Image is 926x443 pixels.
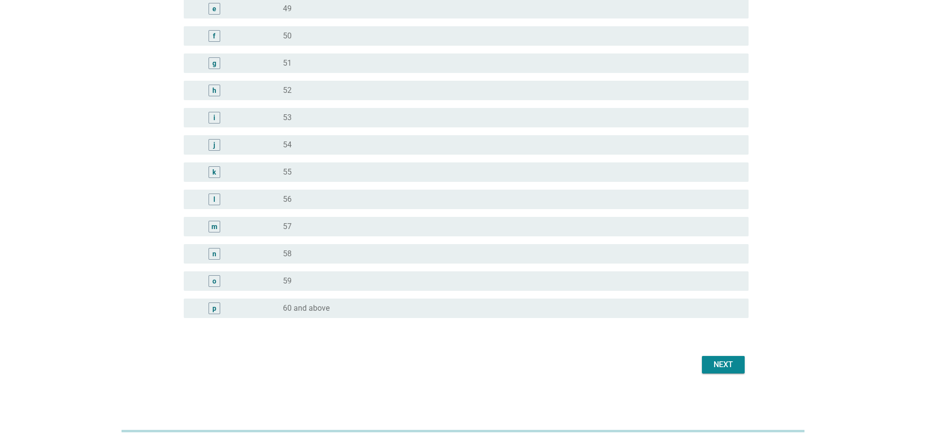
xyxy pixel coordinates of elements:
label: 56 [283,195,292,204]
label: 51 [283,58,292,68]
label: 58 [283,249,292,259]
label: 57 [283,222,292,231]
label: 59 [283,276,292,286]
div: f [213,31,215,41]
label: 55 [283,167,292,177]
label: 50 [283,31,292,41]
div: g [212,58,216,68]
div: n [212,248,216,259]
div: j [213,140,215,150]
div: p [212,303,216,313]
button: Next [702,356,745,373]
div: h [212,85,216,95]
label: 60 and above [283,303,330,313]
label: 52 [283,86,292,95]
div: e [212,3,216,14]
div: m [211,221,217,231]
div: i [213,112,215,123]
label: 54 [283,140,292,150]
div: o [212,276,216,286]
div: Next [710,359,737,371]
label: 49 [283,4,292,14]
div: k [212,167,216,177]
div: l [213,194,215,204]
label: 53 [283,113,292,123]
